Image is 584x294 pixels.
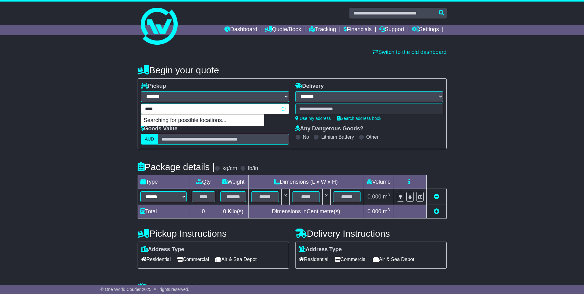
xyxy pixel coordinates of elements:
[363,175,394,189] td: Volume
[295,83,324,90] label: Delivery
[282,189,290,205] td: x
[100,287,189,292] span: © One World Courier 2025. All rights reserved.
[141,134,158,145] label: AUD
[141,115,264,126] p: Searching for possible locations...
[303,134,309,140] label: No
[138,228,289,239] h4: Pickup Instructions
[215,255,257,264] span: Air & Sea Depot
[295,116,331,121] a: Use my address
[379,25,404,35] a: Support
[141,246,184,253] label: Address Type
[434,208,439,214] a: Add new item
[138,205,189,218] td: Total
[388,193,390,197] sup: 3
[218,205,249,218] td: Kilo(s)
[138,162,215,172] h4: Package details |
[299,255,328,264] span: Residential
[412,25,439,35] a: Settings
[138,175,189,189] td: Type
[373,255,414,264] span: Air & Sea Depot
[337,116,381,121] a: Search address book
[141,83,166,90] label: Pickup
[189,205,218,218] td: 0
[335,255,367,264] span: Commercial
[249,205,363,218] td: Dimensions in Centimetre(s)
[383,194,390,200] span: m
[368,194,381,200] span: 0.000
[321,134,354,140] label: Lithium Battery
[223,208,226,214] span: 0
[141,125,178,132] label: Goods Value
[434,194,439,200] a: Remove this item
[373,49,446,55] a: Switch to the old dashboard
[141,104,289,114] typeahead: Please provide city
[368,208,381,214] span: 0.000
[138,283,447,293] h4: Warranty & Insurance
[322,189,330,205] td: x
[249,175,363,189] td: Dimensions (L x W x H)
[265,25,301,35] a: Quote/Book
[366,134,379,140] label: Other
[177,255,209,264] span: Commercial
[388,207,390,212] sup: 3
[218,175,249,189] td: Weight
[222,165,237,172] label: kg/cm
[138,65,447,75] h4: Begin your quote
[141,255,171,264] span: Residential
[224,25,257,35] a: Dashboard
[309,25,336,35] a: Tracking
[189,175,218,189] td: Qty
[344,25,372,35] a: Financials
[295,228,447,239] h4: Delivery Instructions
[383,208,390,214] span: m
[299,246,342,253] label: Address Type
[295,125,364,132] label: Any Dangerous Goods?
[248,165,258,172] label: lb/in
